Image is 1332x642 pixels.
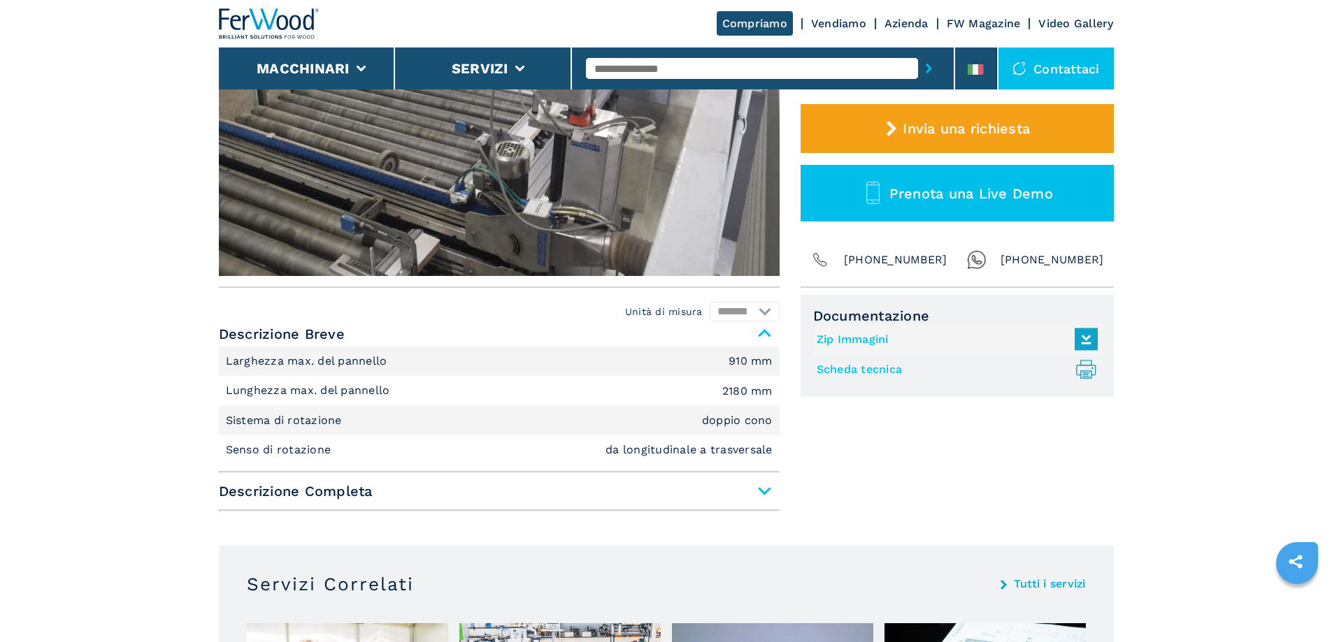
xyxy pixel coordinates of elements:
[813,307,1101,324] span: Documentazione
[801,104,1114,153] button: Invia una richiesta
[810,250,830,270] img: Phone
[226,383,394,398] p: Lunghezza max. del pannello
[257,60,350,77] button: Macchinari
[1001,250,1104,270] span: [PHONE_NUMBER]
[903,120,1030,137] span: Invia una richiesta
[226,442,335,458] p: Senso di rotazione
[452,60,508,77] button: Servizi
[219,346,780,465] div: Descrizione Breve
[1012,61,1026,75] img: Contattaci
[219,8,320,39] img: Ferwood
[998,48,1114,89] div: Contattaci
[226,413,345,428] p: Sistema di rotazione
[817,358,1091,381] a: Scheda tecnica
[702,415,773,426] em: doppio cono
[947,17,1021,30] a: FW Magazine
[247,573,414,595] h3: Servizi Correlati
[844,250,947,270] span: [PHONE_NUMBER]
[606,444,773,455] em: da longitudinale a trasversale
[885,17,929,30] a: Azienda
[226,353,391,369] p: Larghezza max. del pannello
[1278,544,1313,579] a: sharethis
[801,165,1114,221] button: Prenota una Live Demo
[722,386,773,397] em: 2180 mm
[1038,17,1113,30] a: Video Gallery
[889,185,1053,202] span: Prenota una Live Demo
[1014,578,1086,590] a: Tutti i servizi
[625,305,703,319] em: Unità di misura
[717,11,793,36] a: Compriamo
[967,250,987,270] img: Whatsapp
[729,356,773,367] em: 910 mm
[219,321,780,346] span: Descrizione Breve
[918,52,940,85] button: submit-button
[219,479,780,504] span: Descrizione Completa
[811,17,866,30] a: Vendiamo
[1273,579,1322,632] iframe: Chat
[817,328,1091,351] a: Zip Immagini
